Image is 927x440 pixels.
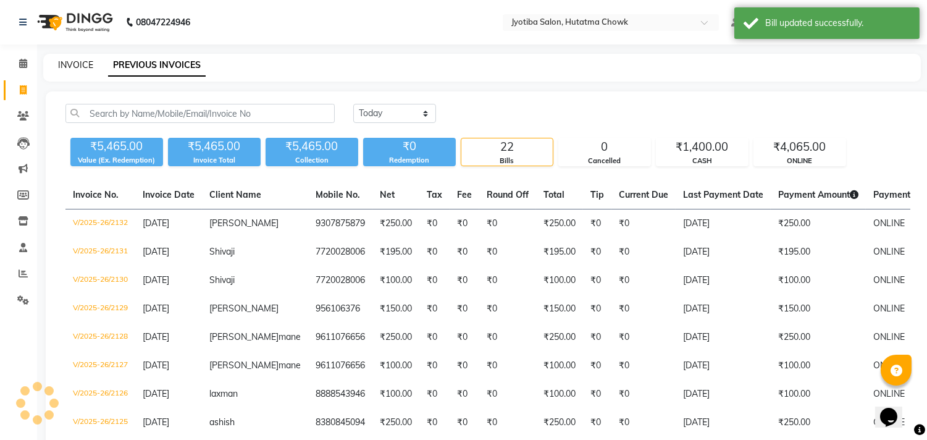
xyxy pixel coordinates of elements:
[419,238,450,266] td: ₹0
[58,59,93,70] a: INVOICE
[450,408,479,437] td: ₹0
[676,352,771,380] td: [DATE]
[316,189,360,200] span: Mobile No.
[771,295,866,323] td: ₹150.00
[70,138,163,155] div: ₹5,465.00
[676,266,771,295] td: [DATE]
[380,189,395,200] span: Net
[771,352,866,380] td: ₹100.00
[611,380,676,408] td: ₹0
[372,238,419,266] td: ₹195.00
[143,246,169,257] span: [DATE]
[536,352,583,380] td: ₹100.00
[372,380,419,408] td: ₹100.00
[873,331,905,342] span: ONLINE
[676,238,771,266] td: [DATE]
[754,138,845,156] div: ₹4,065.00
[65,266,135,295] td: V/2025-26/2130
[583,295,611,323] td: ₹0
[266,155,358,166] div: Collection
[676,323,771,352] td: [DATE]
[308,209,372,239] td: 9307875879
[363,155,456,166] div: Redemption
[143,274,169,286] span: [DATE]
[873,274,905,286] span: ONLINE
[873,218,905,229] span: ONLINE
[583,352,611,380] td: ₹0
[419,352,450,380] td: ₹0
[875,391,915,428] iframe: chat widget
[372,408,419,437] td: ₹250.00
[372,295,419,323] td: ₹150.00
[279,331,301,342] span: mane
[771,209,866,239] td: ₹250.00
[611,408,676,437] td: ₹0
[427,189,442,200] span: Tax
[143,331,169,342] span: [DATE]
[372,323,419,352] td: ₹250.00
[536,266,583,295] td: ₹100.00
[873,246,905,257] span: ONLINE
[65,238,135,266] td: V/2025-26/2131
[583,238,611,266] td: ₹0
[590,189,604,200] span: Tip
[487,189,529,200] span: Round Off
[108,54,206,77] a: PREVIOUS INVOICES
[73,189,119,200] span: Invoice No.
[308,352,372,380] td: 9611076656
[419,380,450,408] td: ₹0
[479,352,536,380] td: ₹0
[873,360,905,371] span: ONLINE
[209,246,235,257] span: Shivaji
[209,360,279,371] span: [PERSON_NAME]
[308,238,372,266] td: 7720028006
[65,295,135,323] td: V/2025-26/2129
[419,408,450,437] td: ₹0
[611,352,676,380] td: ₹0
[209,218,279,229] span: [PERSON_NAME]
[209,388,238,399] span: laxman
[754,156,845,166] div: ONLINE
[656,156,748,166] div: CASH
[536,209,583,239] td: ₹250.00
[559,138,650,156] div: 0
[450,238,479,266] td: ₹0
[583,323,611,352] td: ₹0
[168,155,261,166] div: Invoice Total
[873,303,905,314] span: ONLINE
[873,388,905,399] span: ONLINE
[583,266,611,295] td: ₹0
[419,266,450,295] td: ₹0
[308,323,372,352] td: 9611076656
[461,138,553,156] div: 22
[479,408,536,437] td: ₹0
[559,156,650,166] div: Cancelled
[372,352,419,380] td: ₹100.00
[676,295,771,323] td: [DATE]
[771,380,866,408] td: ₹100.00
[65,380,135,408] td: V/2025-26/2126
[70,155,163,166] div: Value (Ex. Redemption)
[765,17,910,30] div: Bill updated successfully.
[450,352,479,380] td: ₹0
[611,323,676,352] td: ₹0
[676,380,771,408] td: [DATE]
[65,209,135,239] td: V/2025-26/2132
[308,408,372,437] td: 8380845094
[65,408,135,437] td: V/2025-26/2125
[419,323,450,352] td: ₹0
[536,295,583,323] td: ₹150.00
[771,266,866,295] td: ₹100.00
[583,209,611,239] td: ₹0
[143,417,169,428] span: [DATE]
[479,295,536,323] td: ₹0
[771,323,866,352] td: ₹250.00
[266,138,358,155] div: ₹5,465.00
[143,388,169,399] span: [DATE]
[656,138,748,156] div: ₹1,400.00
[450,295,479,323] td: ₹0
[611,209,676,239] td: ₹0
[209,189,261,200] span: Client Name
[372,266,419,295] td: ₹100.00
[676,408,771,437] td: [DATE]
